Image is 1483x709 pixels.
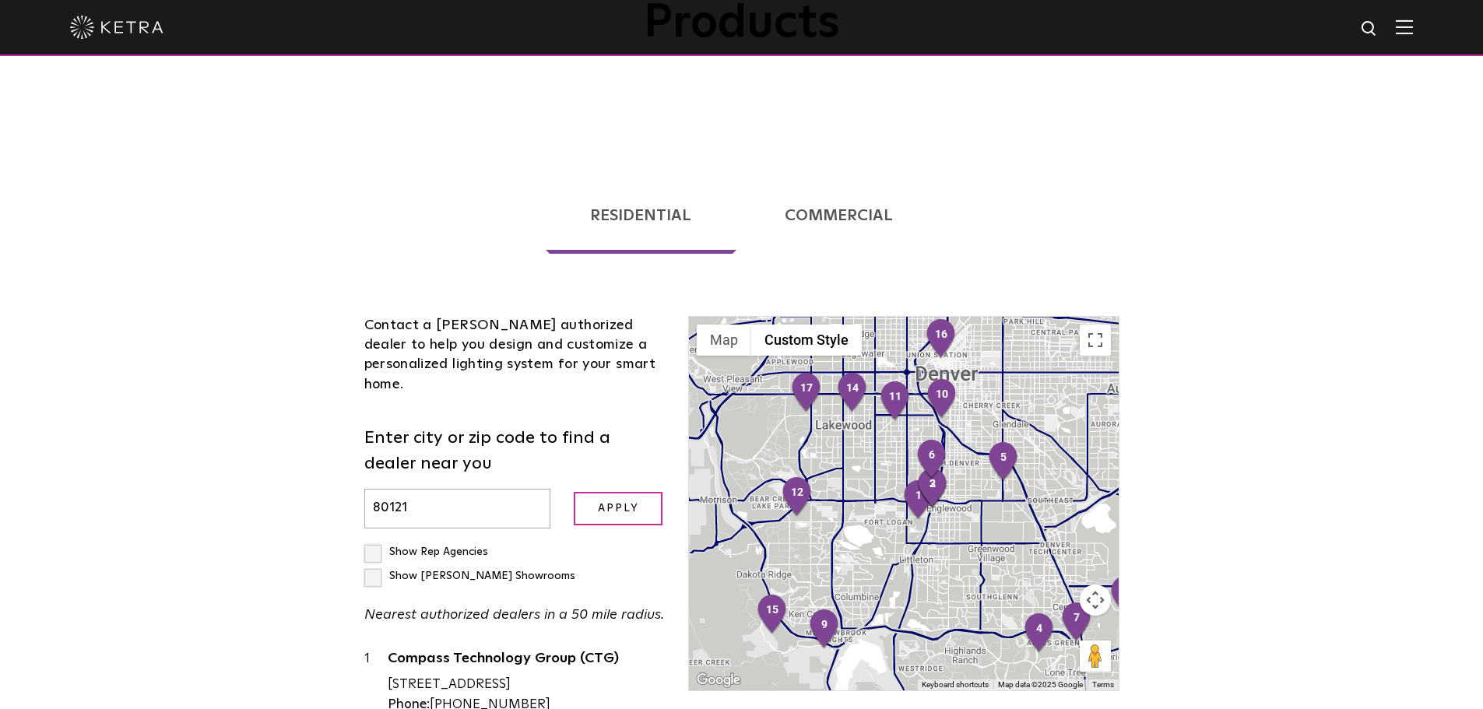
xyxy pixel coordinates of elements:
[364,604,666,627] p: Nearest authorized dealers in a 50 mile radius.
[364,316,666,395] div: Contact a [PERSON_NAME] authorized dealer to help you design and customize a personalized lightin...
[808,609,841,651] div: 9
[546,177,736,254] a: Residential
[697,325,751,356] button: Show street map
[1396,19,1413,34] img: Hamburger%20Nav.svg
[364,570,575,581] label: Show [PERSON_NAME] Showrooms
[925,318,958,360] div: 16
[998,680,1083,689] span: Map data ©2025 Google
[781,476,814,518] div: 12
[1080,325,1111,356] button: Toggle fullscreen view
[1023,612,1056,655] div: 4
[1109,575,1142,617] div: 8
[1092,680,1114,689] a: Terms (opens in new tab)
[879,381,912,423] div: 11
[1360,19,1379,39] img: search icon
[1060,602,1093,644] div: 7
[922,679,989,690] button: Keyboard shortcuts
[916,468,949,510] div: 3
[693,670,744,690] img: Google
[1080,584,1111,616] button: Map camera controls
[574,492,662,525] input: Apply
[364,426,666,477] label: Enter city or zip code to find a dealer near you
[926,378,958,420] div: 10
[915,439,948,481] div: 6
[987,441,1020,483] div: 5
[902,479,935,521] div: 1
[364,489,551,528] input: Enter city or zip code
[836,372,869,414] div: 14
[388,675,666,695] div: [STREET_ADDRESS]
[693,670,744,690] a: Open this area in Google Maps (opens a new window)
[364,546,488,557] label: Show Rep Agencies
[70,16,163,39] img: ketra-logo-2019-white
[751,325,862,356] button: Custom Style
[740,177,937,254] a: Commercial
[1080,641,1111,672] button: Drag Pegman onto the map to open Street View
[388,651,666,671] a: Compass Technology Group (CTG)
[790,372,823,414] div: 17
[756,594,789,636] div: 15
